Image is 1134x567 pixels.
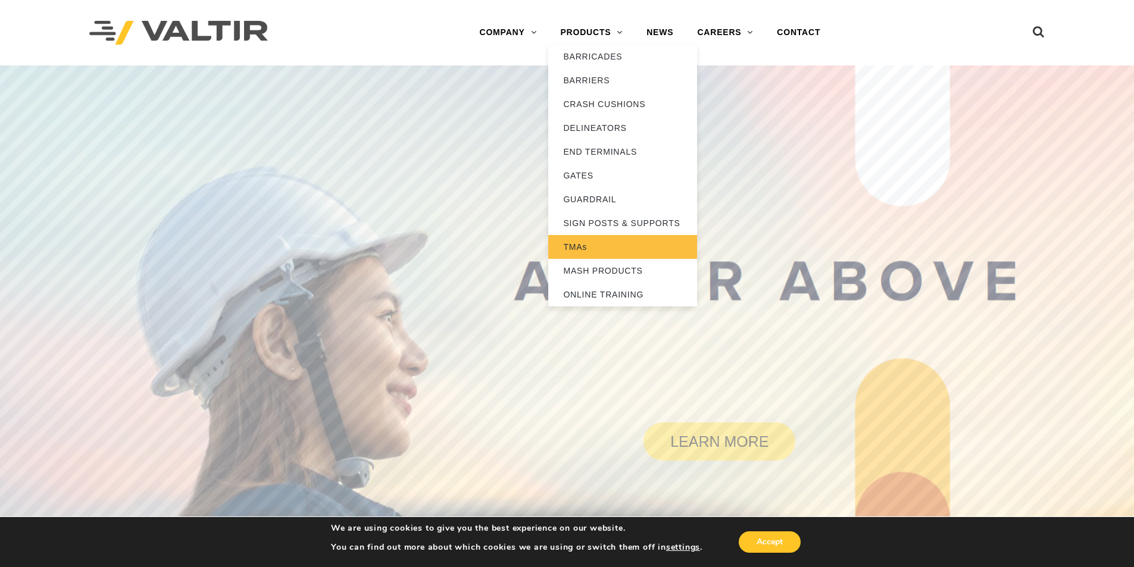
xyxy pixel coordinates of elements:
a: CAREERS [685,21,765,45]
a: GUARDRAIL [548,187,697,211]
a: COMPANY [467,21,548,45]
a: VIEW PRODUCTS [251,234,403,272]
a: BARRIERS [548,68,697,92]
a: END TERMINALS [548,140,697,164]
img: Valtir [89,21,268,45]
p: You can find out more about which cookies we are using or switch them off in . [331,542,702,553]
button: Accept [739,531,801,553]
a: TMAs [548,235,697,259]
a: CRASH CUSHIONS [548,92,697,116]
a: NEWS [635,21,685,45]
a: SIGN POSTS & SUPPORTS [548,211,697,235]
a: GATES [548,164,697,187]
a: MASH PRODUCTS [548,259,697,283]
a: ONLINE TRAINING [548,283,697,306]
a: BARRICADES [548,45,697,68]
a: DELINEATORS [548,116,697,140]
a: CONTACT [765,21,832,45]
button: settings [666,542,700,553]
p: We are using cookies to give you the best experience on our website. [331,523,702,534]
rs-layer: OUR SMART SOLUTIONS ARE ALWAYS EVOLVING. [136,101,649,187]
a: PRODUCTS [548,21,635,45]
